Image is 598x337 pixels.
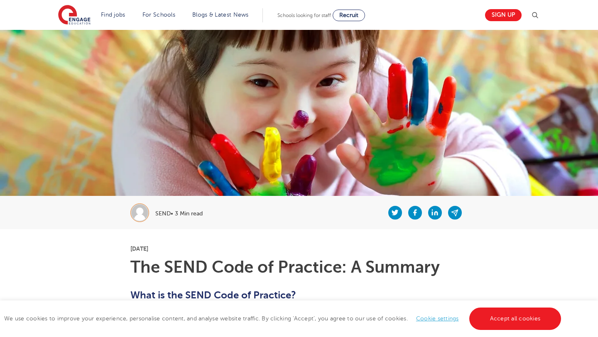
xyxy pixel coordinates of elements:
p: SEND• 3 Min read [155,211,203,217]
h2: What is the SEND Code of Practice? [130,288,468,302]
a: Cookie settings [416,315,459,322]
a: Recruit [333,10,365,21]
span: Schools looking for staff [277,12,331,18]
p: [DATE] [130,246,468,252]
a: Accept all cookies [469,308,561,330]
span: Recruit [339,12,358,18]
a: Blogs & Latest News [192,12,249,18]
span: We use cookies to improve your experience, personalise content, and analyse website traffic. By c... [4,315,563,322]
a: Find jobs [101,12,125,18]
a: For Schools [142,12,175,18]
img: Engage Education [58,5,91,26]
h1: The SEND Code of Practice: A Summary [130,259,468,276]
a: Sign up [485,9,522,21]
